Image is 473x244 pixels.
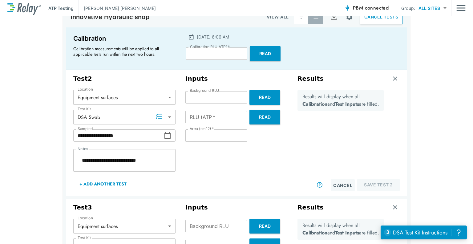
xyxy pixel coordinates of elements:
button: Site setup [341,9,358,25]
label: Sampled [78,127,93,131]
input: Choose date, selected date is Sep 20, 2025 [73,129,164,142]
img: LuminUltra Relay [7,2,41,15]
label: Notes [78,147,88,151]
b: Test Inputs [335,229,359,236]
label: Background RLU [190,88,219,93]
b: Test Inputs [335,100,359,108]
button: Export [326,10,341,24]
button: + Add Another Test [73,177,133,191]
h3: Results [297,204,324,211]
span: connected [365,4,389,11]
p: [PERSON_NAME] [PERSON_NAME] [84,5,156,11]
button: Read [249,219,280,234]
img: Remove [392,75,398,82]
img: Settings Icon [346,13,353,21]
button: Read [249,90,280,105]
b: Calibration [302,100,327,108]
p: [DATE] 6:06 AM [197,34,229,40]
iframe: Resource center [381,226,467,239]
label: Area (cm^2) [190,127,214,131]
button: Cancel [331,179,355,191]
p: ATP Testing [48,5,74,11]
span: PBM [353,4,389,12]
button: PBM connected [342,2,391,14]
b: Calibration [302,229,327,236]
img: Remove [392,204,398,210]
p: Innovative Hydraulic shop [71,13,150,21]
img: Latest [298,14,304,20]
img: Calender Icon [188,34,194,40]
button: CANCEL TESTS [360,10,402,24]
label: Location [78,216,93,220]
p: Results will display when all and are filled. [302,93,379,108]
h3: Test 3 [73,204,176,211]
p: Calibration measurements will be applied to all applicable tests run within the next two hours. [73,46,172,57]
h3: Inputs [185,204,288,211]
p: VIEW ALL [267,13,289,21]
p: Calibration [73,34,175,43]
img: Connected Icon [344,5,350,11]
img: View All [313,14,319,20]
label: Test Kit [78,236,91,240]
h3: Inputs [185,75,288,83]
button: Read [250,46,281,61]
div: Equipment surfaces [73,91,176,104]
h3: Results [297,75,324,83]
button: Read [249,110,280,124]
img: Drawer Icon [456,2,466,14]
label: Location [78,87,93,91]
div: DSA Swab [73,111,176,123]
p: Group: [401,5,415,11]
h3: Test 2 [73,75,176,83]
p: Results will display when all and are filled. [302,222,379,237]
button: Main menu [456,2,466,14]
label: Calibration RLU ATP1 [190,45,230,49]
div: Equipment surfaces [73,220,176,232]
img: Export Icon [330,13,338,21]
label: Test Kit [78,107,91,111]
